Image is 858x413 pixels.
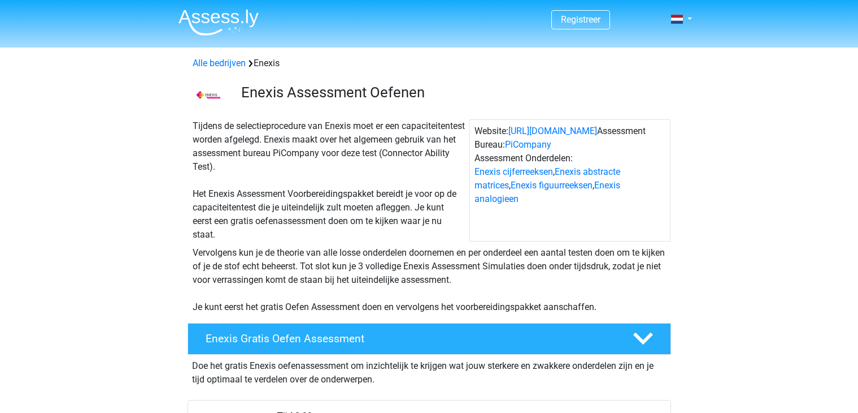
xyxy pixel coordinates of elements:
[188,355,671,386] div: Doe het gratis Enexis oefenassessment om inzichtelijk te krijgen wat jouw sterkere en zwakkere on...
[474,180,620,204] a: Enexis analogieen
[505,139,551,150] a: PiCompany
[178,9,259,36] img: Assessly
[508,126,597,136] a: [URL][DOMAIN_NAME]
[183,323,676,355] a: Enexis Gratis Oefen Assessment
[511,180,593,191] a: Enexis figuurreeksen
[561,14,600,25] a: Registreer
[188,119,469,242] div: Tijdens de selectieprocedure van Enexis moet er een capaciteitentest worden afgelegd. Enexis maak...
[469,119,670,242] div: Website: Assessment Bureau: Assessment Onderdelen: , , ,
[474,166,620,191] a: Enexis abstracte matrices
[206,332,615,345] h4: Enexis Gratis Oefen Assessment
[188,57,670,70] div: Enexis
[241,84,662,101] h3: Enexis Assessment Oefenen
[474,166,553,177] a: Enexis cijferreeksen
[188,246,670,314] div: Vervolgens kun je de theorie van alle losse onderdelen doornemen en per onderdeel een aantal test...
[193,58,246,68] a: Alle bedrijven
